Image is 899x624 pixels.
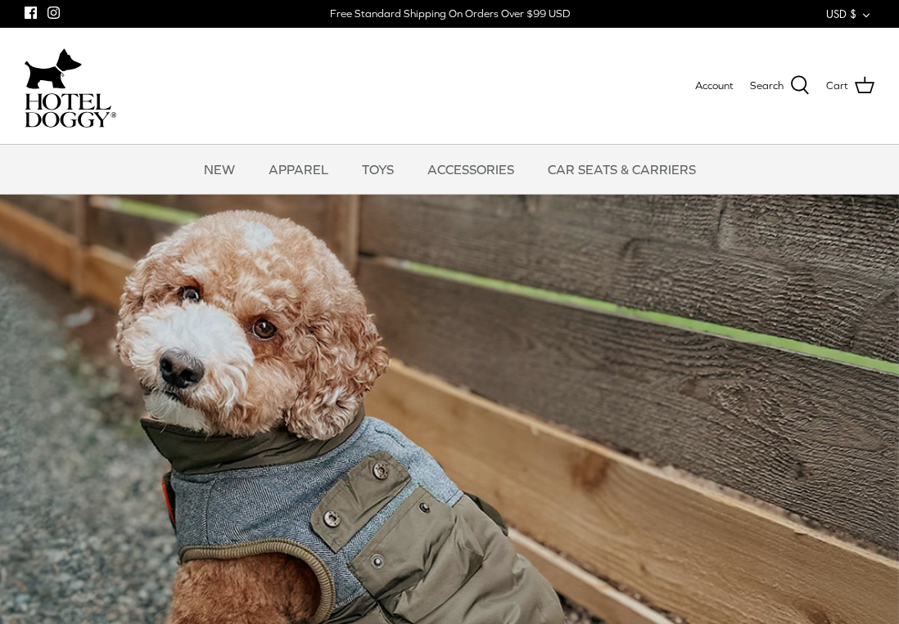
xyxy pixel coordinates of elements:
a: CAR SEATS & CARRIERS [533,145,711,194]
span: Cart [826,78,848,95]
a: Facebook [25,7,37,19]
a: ACCESSORIES [413,145,529,194]
div: Free Standard Shipping On Orders Over $99 USD [330,7,570,21]
a: Instagram [47,7,60,19]
a: TOYS [347,145,409,194]
a: Search [750,75,810,97]
a: Free Standard Shipping On Orders Over $99 USD [330,2,570,26]
img: dog-icon.svg [25,44,82,93]
span: Account [695,79,734,92]
a: hoteldoggycom [25,44,116,128]
span: Search [750,78,784,95]
a: Cart [826,75,874,97]
a: Account [695,78,734,95]
a: NEW [189,145,250,194]
a: APPAREL [254,145,343,194]
img: hoteldoggycom [25,93,116,128]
